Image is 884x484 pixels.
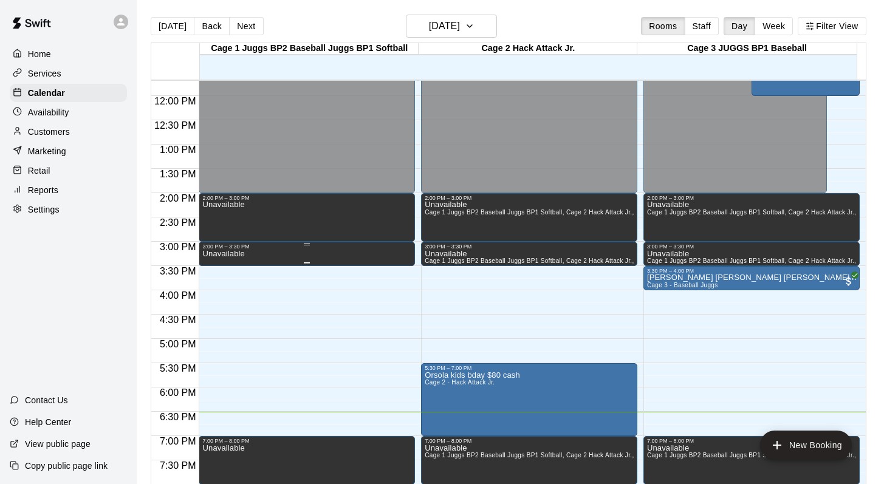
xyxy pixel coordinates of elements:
a: Retail [10,162,127,180]
div: 2:00 PM – 3:00 PM: Unavailable [643,193,860,242]
p: Marketing [28,145,66,157]
p: View public page [25,438,91,450]
div: 2:00 PM – 3:00 PM: Unavailable [199,193,415,242]
a: Home [10,45,127,63]
button: add [760,431,852,460]
p: Calendar [28,87,65,99]
p: Reports [28,184,58,196]
span: 7:00 PM [157,436,199,446]
a: Availability [10,103,127,121]
button: [DATE] [406,15,497,38]
span: All customers have paid [843,275,855,287]
p: Settings [28,203,60,216]
div: 5:30 PM – 7:00 PM: Orsola kids bday $80 cash [421,363,637,436]
button: Day [724,17,755,35]
button: Back [194,17,230,35]
p: Help Center [25,416,71,428]
span: 3:30 PM [157,266,199,276]
span: Cage 2 - Hack Attack Jr. [425,379,495,386]
span: 1:30 PM [157,169,199,179]
button: Week [755,17,793,35]
p: Customers [28,126,70,138]
div: 5:30 PM – 7:00 PM [425,365,634,371]
a: Settings [10,200,127,219]
div: 3:00 PM – 3:30 PM [425,244,634,250]
span: 5:30 PM [157,363,199,373]
span: 7:30 PM [157,460,199,471]
p: Copy public page link [25,460,108,472]
h6: [DATE] [429,18,460,35]
span: Cage 1 Juggs BP2 Baseball Juggs BP1 Softball, Cage 2 Hack Attack Jr., Cage 3 JUGGS BP1 Baseball [425,257,721,264]
span: 3:00 PM [157,242,199,252]
span: 4:00 PM [157,290,199,301]
div: 3:00 PM – 3:30 PM: Unavailable [643,242,860,266]
button: Staff [685,17,719,35]
div: 3:30 PM – 4:00 PM [647,268,856,274]
span: 6:00 PM [157,387,199,398]
span: 1:00 PM [157,145,199,155]
div: 2:00 PM – 3:00 PM: Unavailable [421,193,637,242]
span: 6:30 PM [157,412,199,422]
a: Services [10,64,127,83]
div: 7:00 PM – 8:00 PM [202,438,411,444]
span: 4:30 PM [157,315,199,325]
div: 7:00 PM – 8:00 PM [647,438,856,444]
span: Cage 3 - Baseball Juggs [647,282,718,288]
p: Services [28,67,61,80]
a: Customers [10,123,127,141]
div: Cage 2 Hack Attack Jr. [419,43,637,55]
button: Rooms [641,17,685,35]
div: 7:00 PM – 8:00 PM [425,438,634,444]
span: 2:30 PM [157,217,199,228]
p: Contact Us [25,394,68,406]
span: 5:00 PM [157,339,199,349]
div: 2:00 PM – 3:00 PM [425,195,634,201]
a: Reports [10,181,127,199]
button: [DATE] [151,17,194,35]
div: 3:00 PM – 3:30 PM [647,244,856,250]
span: 12:30 PM [151,120,199,131]
div: 3:00 PM – 3:30 PM: Unavailable [421,242,637,266]
div: Cage 3 JUGGS BP1 Baseball [637,43,856,55]
span: Cage 1 Juggs BP2 Baseball Juggs BP1 Softball, Cage 2 Hack Attack Jr., Cage 3 JUGGS BP1 Baseball [425,209,721,216]
span: 12:00 PM [151,96,199,106]
span: Cage 1 Juggs BP2 Baseball Juggs BP1 Softball, Cage 2 Hack Attack Jr., Cage 3 JUGGS BP1 Baseball [425,452,721,458]
a: Calendar [10,84,127,102]
span: 2:00 PM [157,193,199,203]
div: 2:00 PM – 3:00 PM [647,195,856,201]
a: Marketing [10,142,127,160]
div: 3:00 PM – 3:30 PM [202,244,411,250]
div: 3:30 PM – 4:00 PM: Noah Keosseuian Deanna Matteis Raffi new 1.5 hours [643,266,860,290]
p: Retail [28,165,50,177]
button: Filter View [798,17,866,35]
div: Cage 1 Juggs BP2 Baseball Juggs BP1 Softball [200,43,419,55]
button: Next [229,17,263,35]
p: Home [28,48,51,60]
div: 3:00 PM – 3:30 PM: Unavailable [199,242,415,266]
div: 2:00 PM – 3:00 PM [202,195,411,201]
p: Availability [28,106,69,118]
